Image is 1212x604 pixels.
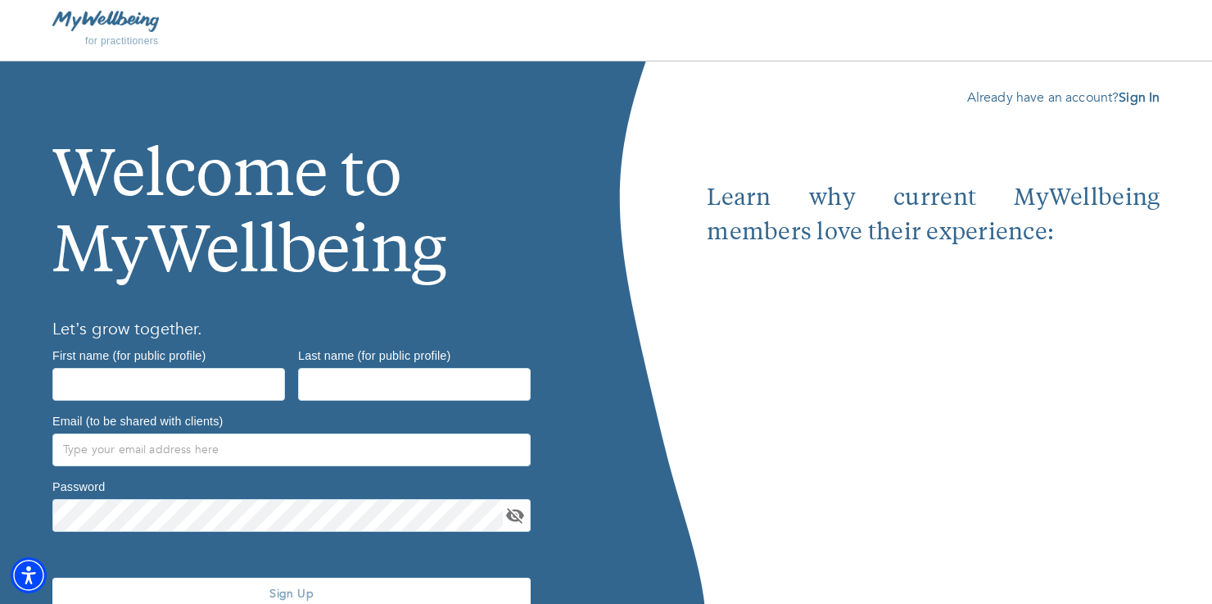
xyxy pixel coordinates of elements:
[503,503,527,528] button: toggle password visibility
[707,182,1160,251] p: Learn why current MyWellbeing members love their experience:
[52,88,554,293] h1: Welcome to MyWellbeing
[85,35,159,47] span: for practitioners
[707,251,1160,591] iframe: Embedded youtube
[52,349,206,361] label: First name (for public profile)
[1119,89,1160,107] a: Sign In
[52,415,223,426] label: Email (to be shared with clients)
[52,480,105,492] label: Password
[11,557,47,593] div: Accessibility Menu
[52,434,531,466] input: Type your email address here
[52,316,554,343] h6: Let’s grow together.
[707,88,1160,107] p: Already have an account?
[59,586,524,602] span: Sign Up
[298,349,450,361] label: Last name (for public profile)
[52,11,159,31] img: MyWellbeing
